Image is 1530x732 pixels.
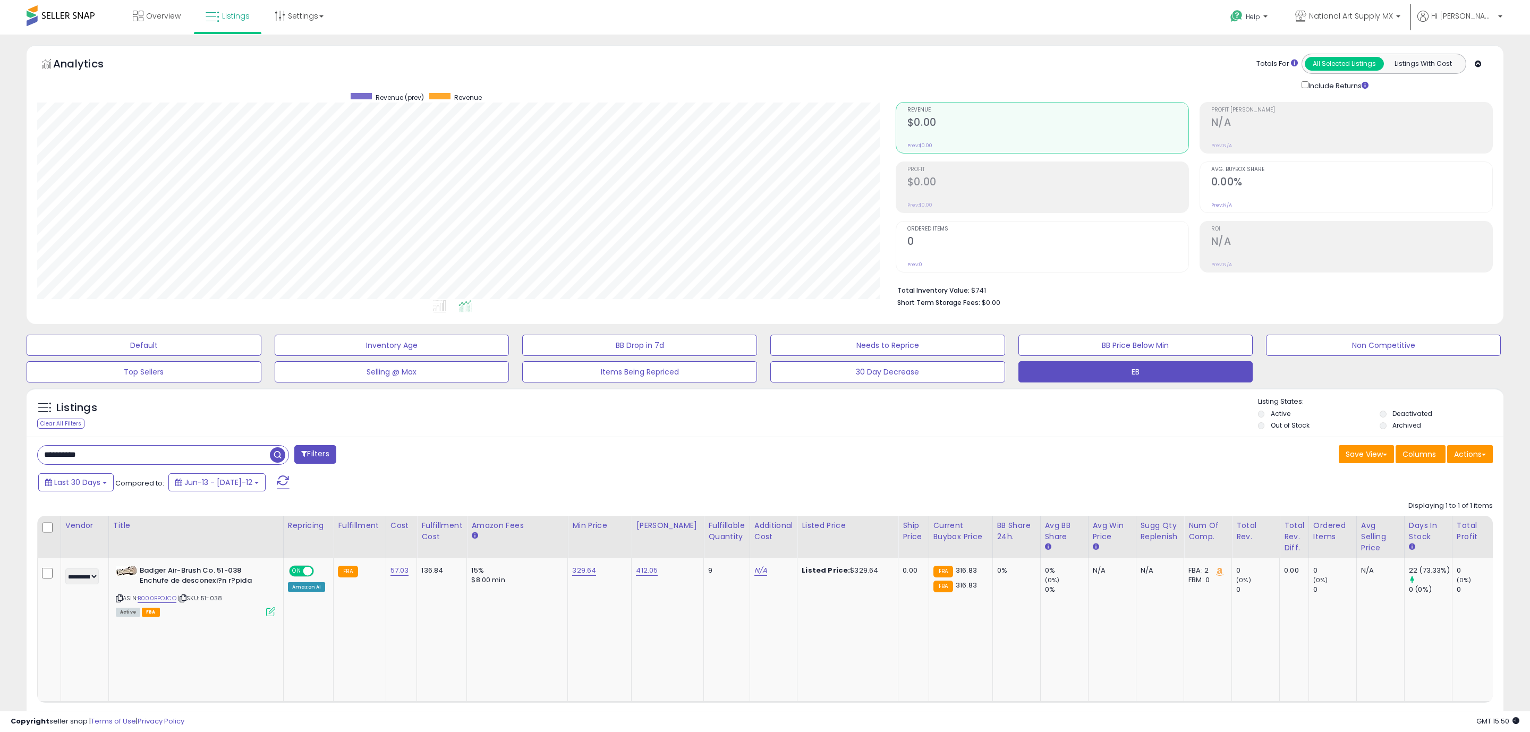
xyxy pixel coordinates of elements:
[27,361,261,382] button: Top Sellers
[1136,516,1184,558] th: Please note that this number is a calculation based on your required days of coverage and your ve...
[907,107,1188,113] span: Revenue
[897,283,1485,296] li: $741
[907,261,922,268] small: Prev: 0
[1409,520,1448,542] div: Days In Stock
[1392,409,1432,418] label: Deactivated
[37,419,84,429] div: Clear All Filters
[956,565,977,575] span: 316.83
[1408,501,1493,511] div: Displaying 1 to 1 of 1 items
[1431,11,1495,21] span: Hi [PERSON_NAME]
[997,566,1032,575] div: 0%
[1409,566,1452,575] div: 22 (73.33%)
[1211,142,1232,149] small: Prev: N/A
[1211,235,1492,250] h2: N/A
[903,520,924,542] div: Ship Price
[116,566,275,615] div: ASIN:
[1313,566,1356,575] div: 0
[1305,57,1384,71] button: All Selected Listings
[294,445,336,464] button: Filters
[275,361,509,382] button: Selling @ Max
[1383,57,1463,71] button: Listings With Cost
[572,520,627,531] div: Min Price
[802,566,890,575] div: $329.64
[1236,585,1279,594] div: 0
[1284,520,1304,554] div: Total Rev. Diff.
[1271,421,1310,430] label: Out of Stock
[802,565,850,575] b: Listed Price:
[1045,542,1051,552] small: Avg BB Share.
[1256,59,1298,69] div: Totals For
[1141,520,1180,542] div: Sugg Qty Replenish
[636,520,699,531] div: [PERSON_NAME]
[1417,11,1502,35] a: Hi [PERSON_NAME]
[138,594,176,603] a: B000BPOJCO
[1246,12,1260,21] span: Help
[288,582,325,592] div: Amazon AI
[376,93,424,102] span: Revenue (prev)
[933,566,953,577] small: FBA
[1409,542,1415,552] small: Days In Stock.
[146,11,181,21] span: Overview
[802,520,894,531] div: Listed Price
[1294,79,1381,91] div: Include Returns
[290,567,303,576] span: ON
[997,520,1036,542] div: BB Share 24h.
[1313,585,1356,594] div: 0
[1093,566,1128,575] div: N/A
[897,286,970,295] b: Total Inventory Value:
[115,478,164,488] span: Compared to:
[907,167,1188,173] span: Profit
[1361,520,1400,554] div: Avg Selling Price
[1236,520,1275,542] div: Total Rev.
[1309,11,1393,21] span: National Art Supply MX
[1457,585,1500,594] div: 0
[903,566,920,575] div: 0.00
[222,11,250,21] span: Listings
[1211,116,1492,131] h2: N/A
[56,401,97,415] h5: Listings
[1457,566,1500,575] div: 0
[338,566,358,577] small: FBA
[907,116,1188,131] h2: $0.00
[11,717,184,727] div: seller snap | |
[754,565,767,576] a: N/A
[770,335,1005,356] button: Needs to Reprice
[1236,576,1251,584] small: (0%)
[27,335,261,356] button: Default
[1313,520,1352,542] div: Ordered Items
[636,565,658,576] a: 412.05
[113,520,279,531] div: Title
[38,473,114,491] button: Last 30 Days
[1392,421,1421,430] label: Archived
[1476,716,1519,726] span: 2025-08-12 15:50 GMT
[907,176,1188,190] h2: $0.00
[708,520,745,542] div: Fulfillable Quantity
[1093,520,1132,542] div: Avg Win Price
[471,531,478,541] small: Amazon Fees.
[142,608,160,617] span: FBA
[390,565,409,576] a: 57.03
[65,520,104,531] div: Vendor
[1141,566,1176,575] div: N/A
[1457,520,1495,542] div: Total Profit
[1093,542,1099,552] small: Avg Win Price.
[140,566,269,588] b: Badger Air-Brush Co. 51-038 Enchufe de desconexi?n r?pida
[338,520,381,531] div: Fulfillment
[471,575,559,585] div: $8.00 min
[1313,576,1328,584] small: (0%)
[1188,575,1223,585] div: FBM: 0
[1447,445,1493,463] button: Actions
[275,335,509,356] button: Inventory Age
[390,520,413,531] div: Cost
[933,520,988,542] div: Current Buybox Price
[1284,566,1300,575] div: 0.00
[1045,576,1060,584] small: (0%)
[1045,566,1088,575] div: 0%
[11,716,49,726] strong: Copyright
[116,608,140,617] span: All listings currently available for purchase on Amazon
[1211,167,1492,173] span: Avg. Buybox Share
[53,56,124,74] h5: Analytics
[1230,10,1243,23] i: Get Help
[178,594,222,602] span: | SKU: 51-038
[897,298,980,307] b: Short Term Storage Fees:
